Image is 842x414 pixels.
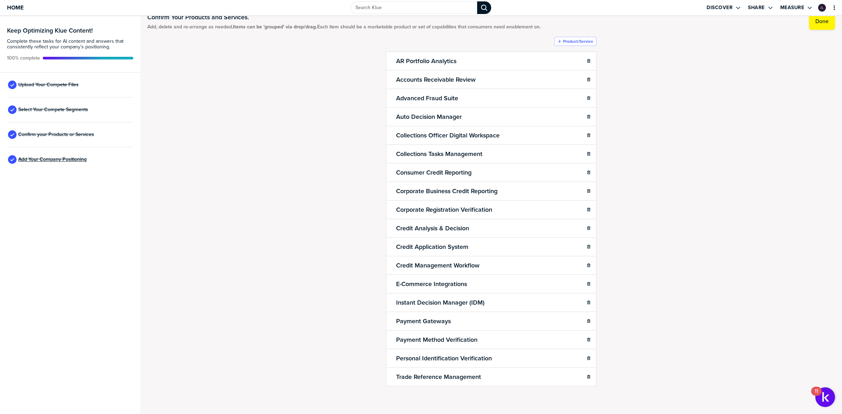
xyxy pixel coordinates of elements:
[147,24,541,30] span: Add, delete and re-arrange as needed. Each item should be a marketable product or set of capabili...
[7,27,133,34] h3: Keep Optimizing Klue Content!
[395,335,479,345] h2: Payment Method Verification
[18,107,88,113] span: Select Your Compete Segments
[395,316,452,326] h2: Payment Gateways
[7,55,40,61] span: Active
[818,4,826,12] div: Zev Lewis
[395,93,460,103] h2: Advanced Fraud Suite
[395,353,493,363] h2: Personal Identification Verification
[395,186,499,196] h2: Corporate Business Credit Reporting
[386,274,596,293] li: E-Commerce Integrations
[18,157,87,162] span: Add Your Company Positioning
[395,223,470,233] h2: Credit Analysis & Decision
[7,39,133,50] span: Complete these tasks for AI content and answers that consistently reflect your company’s position...
[817,3,827,12] a: Edit Profile
[18,132,94,137] span: Confirm your Products or Services
[386,163,596,182] li: Consumer Credit Reporting
[395,56,458,66] h2: AR Portfolio Analytics
[386,349,596,368] li: Personal Identification Verification
[386,182,596,201] li: Corporate Business Credit Reporting
[815,387,835,407] button: Open Resource Center, 11 new notifications
[386,89,596,108] li: Advanced Fraud Suite
[386,144,596,163] li: Collections Tasks Management
[395,112,463,122] h2: Auto Decision Manager
[395,75,477,84] h2: Accounts Receivable Review
[395,149,484,159] h2: Collections Tasks Management
[780,5,804,11] label: Measure
[395,242,470,252] h2: Credit Application System
[395,168,473,177] h2: Consumer Credit Reporting
[386,126,596,145] li: Collections Officer Digital Workspace
[18,82,79,88] span: Upload Your Compete Files
[563,39,593,44] label: Product/Service
[395,298,486,307] h2: Instant Decision Manager (IDM)
[386,200,596,219] li: Corporate Registration Verification
[386,256,596,275] li: Credit Management Workflow
[386,219,596,238] li: Credit Analysis & Decision
[147,13,541,21] h1: Confirm Your Products and Services.
[395,130,501,140] h2: Collections Officer Digital Workspace
[386,367,596,386] li: Trade Reference Management
[554,37,596,46] button: Product/Service
[386,293,596,312] li: Instant Decision Manager (IDM)
[7,5,24,11] span: Home
[386,312,596,331] li: Payment Gateways
[815,391,818,400] div: 11
[351,1,477,14] input: Search Klue
[395,279,468,289] h2: E-Commerce Integrations
[386,52,596,70] li: AR Portfolio Analytics
[707,5,733,11] label: Discover
[815,18,829,25] label: Done
[477,1,491,14] div: Search Klue
[748,5,765,11] label: Share
[386,330,596,349] li: Payment Method Verification
[395,260,481,270] h2: Credit Management Workflow
[395,372,482,382] h2: Trade Reference Management
[809,13,835,30] button: Done
[386,70,596,89] li: Accounts Receivable Review
[386,237,596,256] li: Credit Application System
[386,107,596,126] li: Auto Decision Manager
[395,205,494,215] h2: Corporate Registration Verification
[233,23,317,30] strong: Items can be 'grouped' via drop/drag.
[819,5,825,11] img: 612cbdb218b380018c57403f2421afc7-sml.png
